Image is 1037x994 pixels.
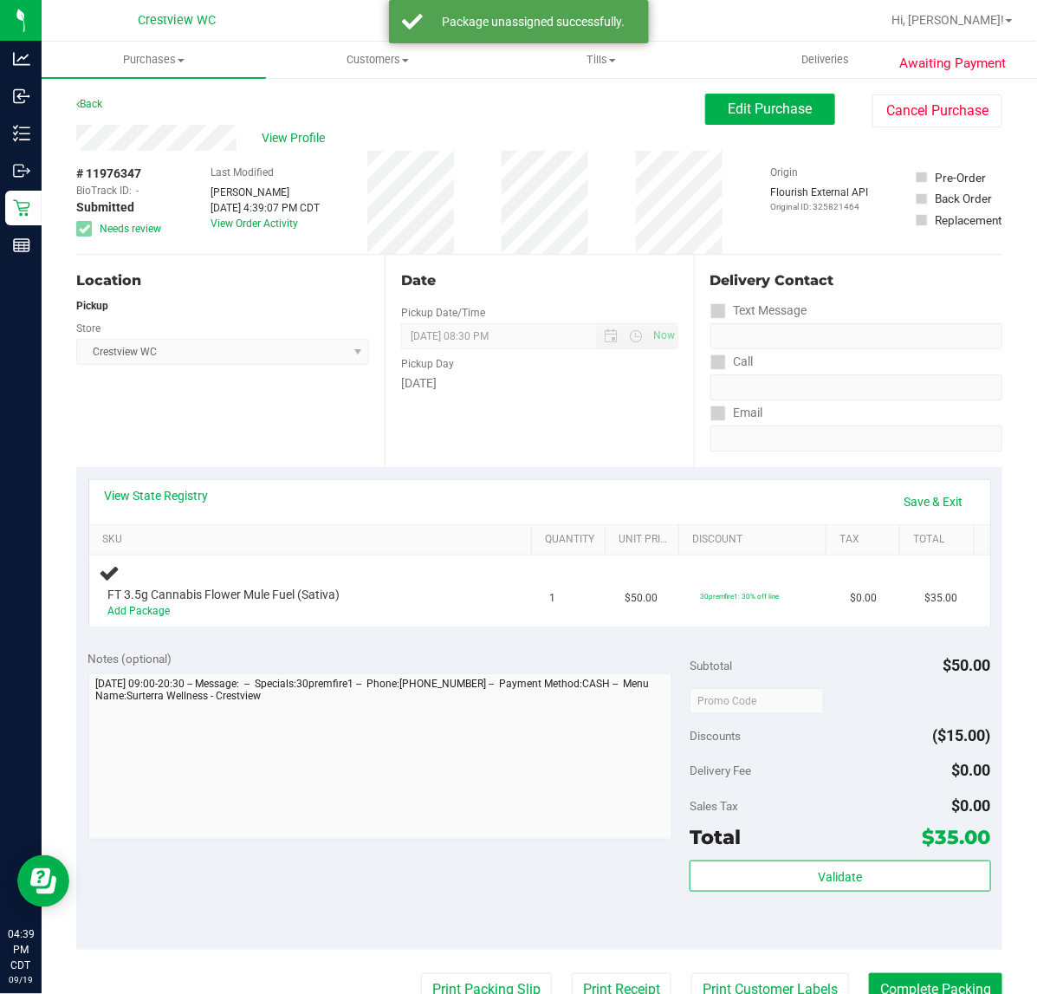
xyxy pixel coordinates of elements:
[705,94,835,125] button: Edit Purchase
[952,761,991,779] span: $0.00
[211,165,274,180] label: Last Modified
[401,305,485,321] label: Pickup Date/Time
[211,200,320,216] div: [DATE] 4:39:07 PM CDT
[714,42,938,78] a: Deliveries
[42,42,266,78] a: Purchases
[840,533,893,547] a: Tax
[693,533,820,547] a: Discount
[625,590,658,607] span: $50.00
[432,13,636,30] div: Package unassigned successfully.
[490,52,713,68] span: Tills
[76,165,141,183] span: # 11976347
[136,183,139,198] span: -
[893,487,975,516] a: Save & Exit
[690,688,824,714] input: Promo Code
[13,125,30,142] inline-svg: Inventory
[936,211,1002,229] div: Replacement
[710,298,807,323] label: Text Message
[952,796,991,815] span: $0.00
[88,652,172,666] span: Notes (optional)
[13,162,30,179] inline-svg: Outbound
[138,13,216,28] span: Crestview WC
[8,973,34,986] p: 09/19
[710,270,1002,291] div: Delivery Contact
[872,94,1002,127] button: Cancel Purchase
[108,587,340,603] span: FT 3.5g Cannabis Flower Mule Fuel (Sativa)
[100,221,161,237] span: Needs review
[42,52,266,68] span: Purchases
[76,98,102,110] a: Back
[401,356,454,372] label: Pickup Day
[690,861,990,892] button: Validate
[850,590,877,607] span: $0.00
[545,533,598,547] a: Quantity
[211,218,298,230] a: View Order Activity
[899,54,1006,74] span: Awaiting Payment
[76,270,369,291] div: Location
[690,799,738,813] span: Sales Tax
[550,590,556,607] span: 1
[105,487,209,504] a: View State Registry
[108,605,171,617] a: Add Package
[13,50,30,68] inline-svg: Analytics
[710,323,1002,349] input: Format: (999) 999-9999
[710,374,1002,400] input: Format: (999) 999-9999
[211,185,320,200] div: [PERSON_NAME]
[923,825,991,849] span: $35.00
[770,165,798,180] label: Origin
[690,825,741,849] span: Total
[267,52,489,68] span: Customers
[13,199,30,217] inline-svg: Retail
[891,13,1004,27] span: Hi, [PERSON_NAME]!
[710,349,754,374] label: Call
[690,763,751,777] span: Delivery Fee
[13,88,30,105] inline-svg: Inbound
[17,855,69,907] iframe: Resource center
[8,926,34,973] p: 04:39 PM CDT
[401,374,677,393] div: [DATE]
[700,592,780,601] span: 30premfire1: 30% off line
[262,129,332,147] span: View Profile
[936,190,993,207] div: Back Order
[401,270,677,291] div: Date
[619,533,672,547] a: Unit Price
[102,533,525,547] a: SKU
[933,726,991,744] span: ($15.00)
[76,300,108,312] strong: Pickup
[489,42,714,78] a: Tills
[76,198,134,217] span: Submitted
[943,656,991,674] span: $50.00
[778,52,872,68] span: Deliveries
[690,659,732,672] span: Subtotal
[710,400,763,426] label: Email
[76,183,132,198] span: BioTrack ID:
[690,720,741,751] span: Discounts
[76,321,100,336] label: Store
[925,590,958,607] span: $35.00
[936,169,987,186] div: Pre-Order
[818,870,862,884] span: Validate
[729,101,813,117] span: Edit Purchase
[266,42,490,78] a: Customers
[914,533,967,547] a: Total
[13,237,30,254] inline-svg: Reports
[770,200,868,213] p: Original ID: 325821464
[770,185,868,213] div: Flourish External API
